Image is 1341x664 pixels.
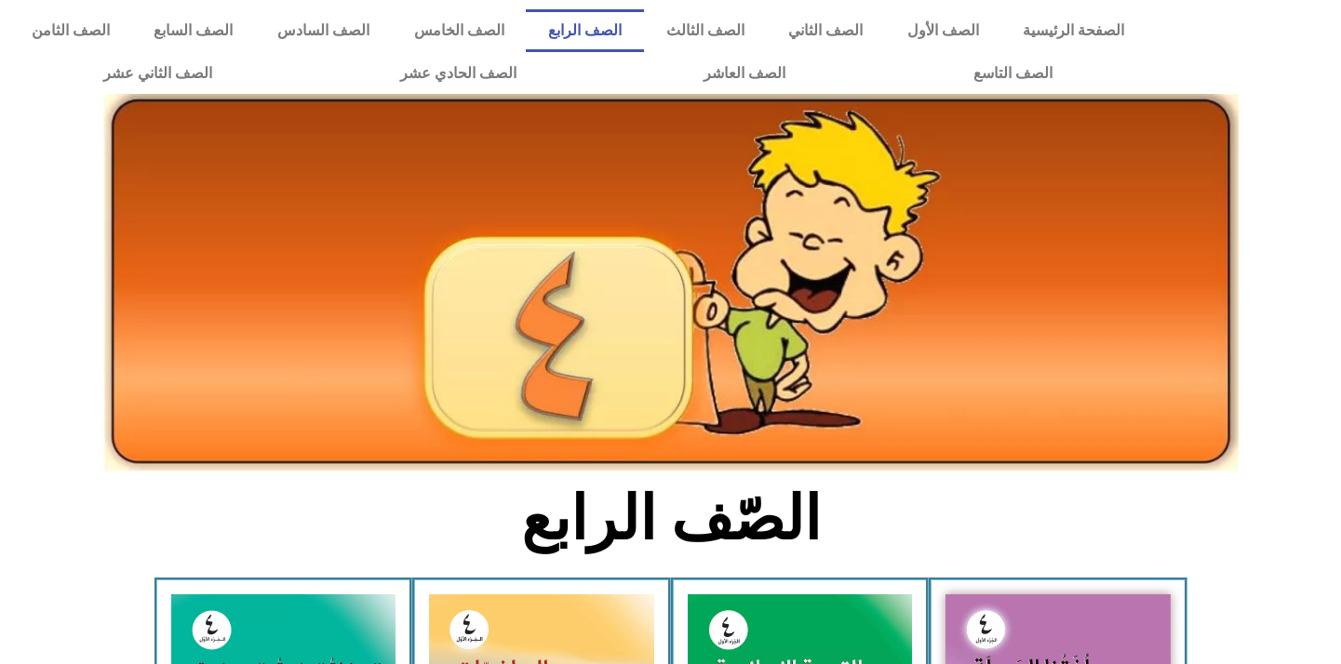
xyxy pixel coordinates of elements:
a: الصف الرابع [526,9,644,52]
a: الصف الثاني [766,9,885,52]
h2: الصّف الرابع [363,483,978,555]
a: الصف الثاني عشر [9,52,306,95]
a: الصف السادس [255,9,392,52]
a: الصف الأول [885,9,1001,52]
a: الصف التاسع [879,52,1147,95]
a: الصف الخامس [392,9,527,52]
a: الصف العاشر [610,52,880,95]
a: الصف الثالث [644,9,767,52]
a: الصف السابع [132,9,256,52]
a: الصف الحادي عشر [306,52,610,95]
a: الصف الثامن [9,9,132,52]
a: الصفحة الرئيسية [1001,9,1147,52]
